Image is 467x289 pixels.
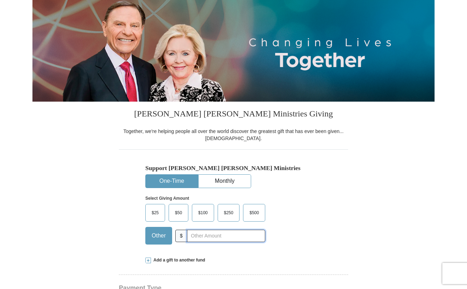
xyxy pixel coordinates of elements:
h3: [PERSON_NAME] [PERSON_NAME] Ministries Giving [119,102,348,128]
span: $25 [148,207,162,218]
span: Add a gift to another fund [151,257,205,263]
h5: Support [PERSON_NAME] [PERSON_NAME] Ministries [145,164,322,172]
span: $500 [246,207,262,218]
div: Together, we're helping people all over the world discover the greatest gift that has ever been g... [119,128,348,142]
span: Other [148,230,169,241]
input: Other Amount [187,230,265,242]
button: One-Time [146,175,198,188]
button: Monthly [199,175,251,188]
span: $50 [171,207,186,218]
strong: Select Giving Amount [145,196,189,201]
span: $ [175,230,187,242]
span: $250 [220,207,237,218]
span: $100 [195,207,211,218]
